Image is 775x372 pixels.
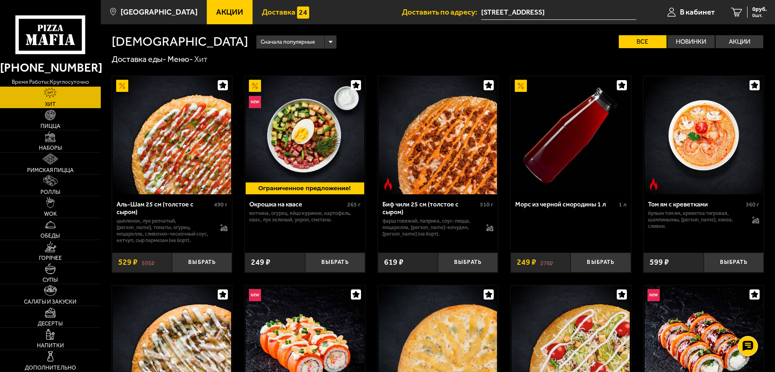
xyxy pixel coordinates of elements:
[261,34,315,50] span: Сначала популярные
[142,258,155,266] s: 595 ₽
[112,54,166,64] a: Доставка еды-
[481,5,636,20] span: Ленинградская область, Всеволожск, Станционная улица, 2
[249,210,361,223] p: ветчина, огурец, яйцо куриное, картофель, квас, лук зеленый, укроп, сметана.
[384,258,403,266] span: 619 ₽
[648,289,660,301] img: Новинка
[438,253,498,272] button: Выбрать
[650,258,669,266] span: 599 ₽
[648,178,660,190] img: Острое блюдо
[746,201,759,208] span: 360 г
[116,80,128,92] img: Акционный
[112,35,248,48] h1: [DEMOGRAPHIC_DATA]
[648,210,744,230] p: бульон том ям, креветка тигровая, шампиньоны, [PERSON_NAME], кинза, сливки.
[112,76,232,194] a: АкционныйАль-Шам 25 см (толстое с сыром)
[117,200,212,216] div: Аль-Шам 25 см (толстое с сыром)
[305,253,365,272] button: Выбрать
[251,258,270,266] span: 249 ₽
[249,96,261,108] img: Новинка
[619,201,626,208] span: 1 л
[38,321,63,327] span: Десерты
[194,54,208,65] div: Хит
[168,54,193,64] a: Меню-
[511,76,631,194] a: АкционныйМорс из черной смородины 1 л
[27,168,74,173] span: Римская пицца
[648,200,744,208] div: Том ям с креветками
[480,201,493,208] span: 510 г
[262,8,295,16] span: Доставка
[118,258,138,266] span: 529 ₽
[752,6,767,12] span: 0 руб.
[44,211,57,217] span: WOK
[172,253,232,272] button: Выбрать
[515,80,527,92] img: Акционный
[752,13,767,18] span: 0 шт.
[249,80,261,92] img: Акционный
[113,76,231,194] img: Аль-Шам 25 см (толстое с сыром)
[121,8,197,16] span: [GEOGRAPHIC_DATA]
[378,76,498,194] a: Острое блюдоБиф чили 25 см (толстое с сыром)
[512,76,630,194] img: Морс из черной смородины 1 л
[382,200,478,216] div: Биф чили 25 см (толстое с сыром)
[515,200,617,208] div: Морс из черной смородины 1 л
[40,233,60,239] span: Обеды
[249,200,345,208] div: Окрошка на квасе
[571,253,631,272] button: Выбрать
[245,76,365,194] a: АкционныйНовинкаОкрошка на квасе
[39,255,62,261] span: Горячее
[214,201,227,208] span: 490 г
[382,218,478,237] p: фарш говяжий, паприка, соус-пицца, моцарелла, [PERSON_NAME]-кочудян, [PERSON_NAME] (на борт).
[481,5,636,20] input: Ваш адрес доставки
[347,201,361,208] span: 265 г
[39,145,62,151] span: Наборы
[619,35,667,48] label: Все
[25,365,76,371] span: Дополнительно
[246,76,364,194] img: Окрошка на квасе
[716,35,763,48] label: Акции
[704,253,764,272] button: Выбрать
[216,8,243,16] span: Акции
[40,123,60,129] span: Пицца
[297,6,309,19] img: 15daf4d41897b9f0e9f617042186c801.svg
[645,76,763,194] img: Том ям с креветками
[517,258,536,266] span: 249 ₽
[40,189,60,195] span: Роллы
[379,76,497,194] img: Биф чили 25 см (толстое с сыром)
[382,178,394,190] img: Острое блюдо
[117,218,212,244] p: цыпленок, лук репчатый, [PERSON_NAME], томаты, огурец, моцарелла, сливочно-чесночный соус, кетчуп...
[667,35,715,48] label: Новинки
[45,102,56,107] span: Хит
[680,8,715,16] span: В кабинет
[402,8,481,16] span: Доставить по адресу:
[37,343,64,349] span: Напитки
[24,299,76,305] span: Салаты и закуски
[42,277,58,283] span: Супы
[540,258,553,266] s: 278 ₽
[643,76,764,194] a: Острое блюдоТом ям с креветками
[249,289,261,301] img: Новинка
